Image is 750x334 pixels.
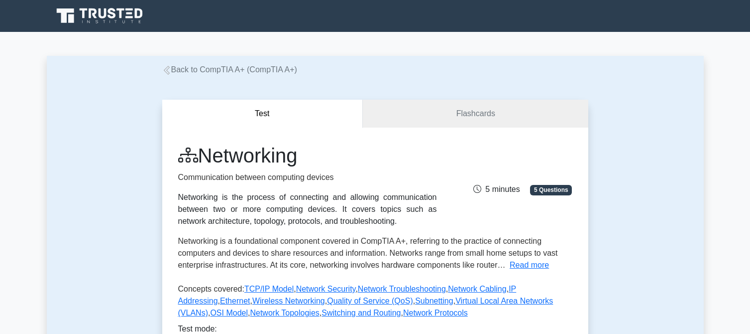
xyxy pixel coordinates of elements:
[162,100,363,128] button: Test
[448,285,506,293] a: Network Cabling
[327,297,413,305] a: Quality of Service (QoS)
[244,285,294,293] a: TCP/IP Model
[178,191,437,227] div: Networking is the process of connecting and allowing communication between two or more computing ...
[178,283,572,323] p: Concepts covered: , , , , , , , , , , , , ,
[415,297,453,305] a: Subnetting
[473,185,520,193] span: 5 minutes
[296,285,356,293] a: Network Security
[178,237,558,269] span: Networking is a foundational component covered in CompTIA A+, referring to the practice of connec...
[530,185,572,195] span: 5 Questions
[162,65,297,74] a: Back to CompTIA A+ (CompTIA A+)
[403,309,468,317] a: Network Protocols
[321,309,401,317] a: Switching and Routing
[178,144,437,167] h1: Networking
[358,285,446,293] a: Network Troubleshooting
[250,309,319,317] a: Network Topologies
[363,100,588,128] a: Flashcards
[510,259,549,271] button: Read more
[178,171,437,183] p: Communication between computing devices
[252,297,325,305] a: Wireless Networking
[220,297,250,305] a: Ethernet
[210,309,248,317] a: OSI Model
